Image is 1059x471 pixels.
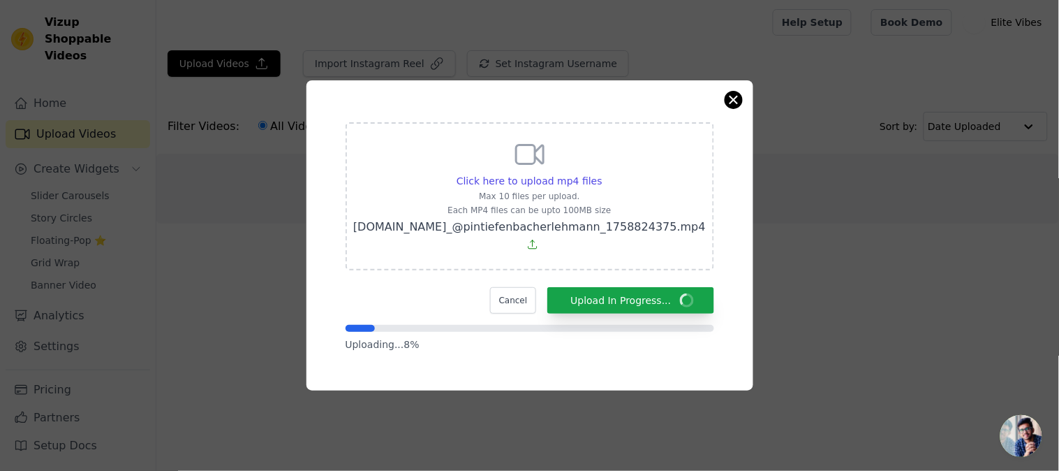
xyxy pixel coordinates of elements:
[547,287,713,314] button: Upload In Progress...
[490,287,537,314] button: Cancel
[353,191,706,202] p: Max 10 files per upload.
[1000,415,1042,457] div: Open chat
[346,338,714,352] p: Uploading... 8 %
[353,220,706,233] span: [DOMAIN_NAME]_@pintiefenbacherlehmann_1758824375.mp4
[725,92,742,108] button: Close modal
[457,175,602,187] span: Click here to upload mp4 files
[353,205,706,216] p: Each MP4 files can be upto 100MB size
